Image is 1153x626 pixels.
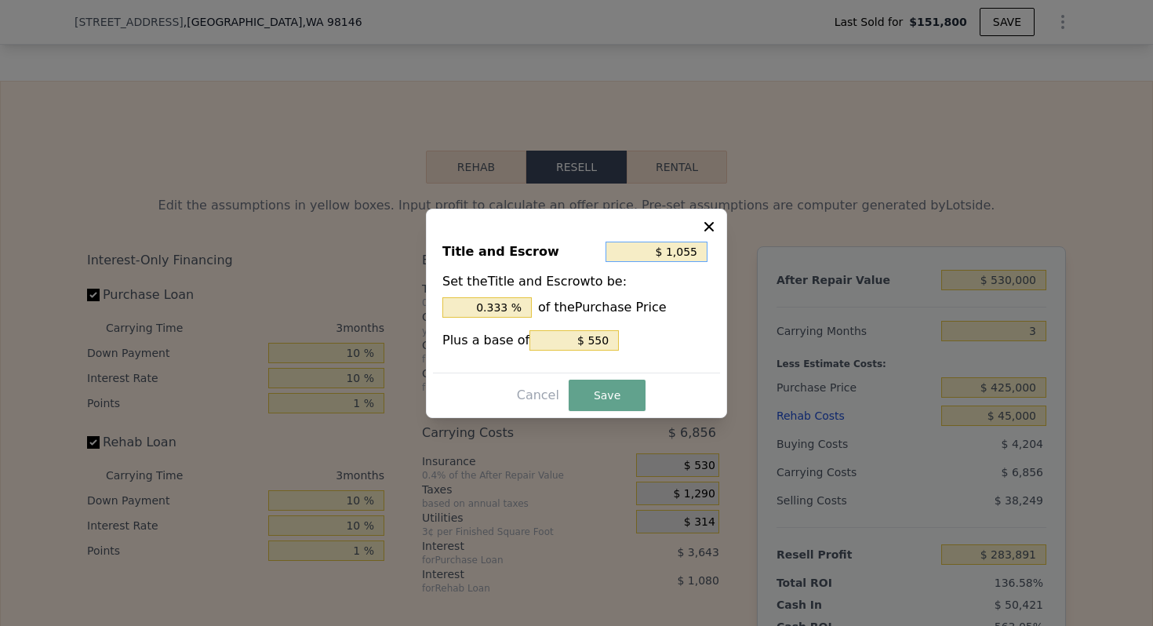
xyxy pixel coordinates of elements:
[569,380,646,411] button: Save
[511,383,566,408] button: Cancel
[442,272,711,318] div: Set the Title and Escrow to be:
[442,297,711,318] div: of the Purchase Price
[442,238,599,266] div: Title and Escrow
[442,333,529,348] span: Plus a base of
